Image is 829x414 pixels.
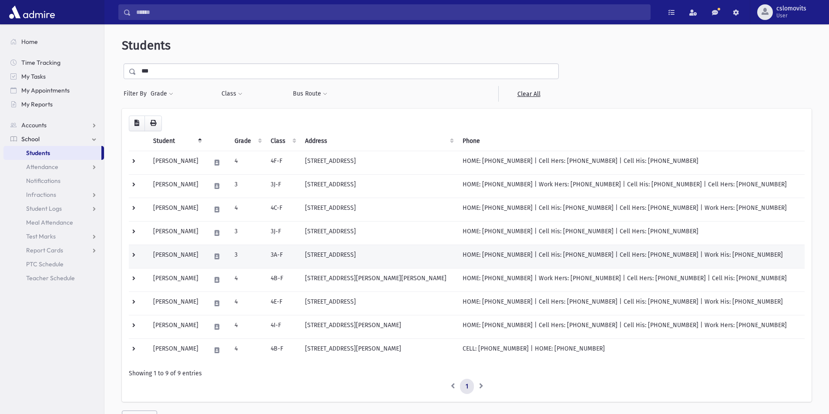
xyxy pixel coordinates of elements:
button: CSV [129,116,145,131]
span: Report Cards [26,246,63,254]
span: Teacher Schedule [26,274,75,282]
td: 3 [229,221,265,245]
span: Filter By [124,89,150,98]
td: [STREET_ADDRESS] [300,245,457,268]
span: Home [21,38,38,46]
span: Infractions [26,191,56,199]
div: Showing 1 to 9 of 9 entries [129,369,805,378]
td: CELL: [PHONE_NUMBER] | HOME: [PHONE_NUMBER] [457,338,805,362]
span: Meal Attendance [26,219,73,226]
a: 1 [460,379,474,394]
a: Meal Attendance [3,215,104,229]
a: Test Marks [3,229,104,243]
td: HOME: [PHONE_NUMBER] | Cell His: [PHONE_NUMBER] | Cell Hers: [PHONE_NUMBER] | Work His: [PHONE_NU... [457,245,805,268]
td: 4B-F [265,338,300,362]
td: [PERSON_NAME] [148,338,206,362]
span: Notifications [26,177,60,185]
a: Accounts [3,118,104,132]
button: Bus Route [292,86,328,102]
a: Clear All [498,86,559,102]
td: [PERSON_NAME] [148,221,206,245]
td: [STREET_ADDRESS][PERSON_NAME] [300,338,457,362]
td: 3A-F [265,245,300,268]
span: Test Marks [26,232,56,240]
td: HOME: [PHONE_NUMBER] | Cell Hers: [PHONE_NUMBER] | Cell His: [PHONE_NUMBER] | Work His: [PHONE_NU... [457,291,805,315]
td: [PERSON_NAME] [148,198,206,221]
td: 4E-F [265,291,300,315]
td: [PERSON_NAME] [148,315,206,338]
span: Students [122,38,171,53]
td: [PERSON_NAME] [148,174,206,198]
span: User [776,12,806,19]
td: [PERSON_NAME] [148,245,206,268]
td: 4 [229,291,265,315]
td: 4 [229,198,265,221]
td: 4C-F [265,198,300,221]
td: 4F-F [265,151,300,174]
a: School [3,132,104,146]
span: Student Logs [26,205,62,212]
td: [STREET_ADDRESS][PERSON_NAME][PERSON_NAME] [300,268,457,291]
button: Grade [150,86,174,102]
a: Teacher Schedule [3,271,104,285]
span: Accounts [21,121,47,129]
a: Report Cards [3,243,104,257]
td: [STREET_ADDRESS][PERSON_NAME] [300,315,457,338]
a: Student Logs [3,202,104,215]
td: [STREET_ADDRESS] [300,151,457,174]
span: Attendance [26,163,58,171]
td: 4B-F [265,268,300,291]
span: My Tasks [21,73,46,80]
td: HOME: [PHONE_NUMBER] | Cell His: [PHONE_NUMBER] | Cell Hers: [PHONE_NUMBER] | Work Hers: [PHONE_N... [457,198,805,221]
td: 4 [229,151,265,174]
td: 3J-F [265,221,300,245]
span: Time Tracking [21,59,60,66]
td: 3 [229,245,265,268]
a: My Reports [3,97,104,111]
th: Grade: activate to sort column ascending [229,131,265,151]
a: Home [3,35,104,49]
td: [STREET_ADDRESS] [300,291,457,315]
input: Search [131,4,650,20]
td: HOME: [PHONE_NUMBER] | Work Hers: [PHONE_NUMBER] | Cell His: [PHONE_NUMBER] | Cell Hers: [PHONE_N... [457,174,805,198]
th: Class: activate to sort column ascending [265,131,300,151]
td: HOME: [PHONE_NUMBER] | Cell Hers: [PHONE_NUMBER] | Cell His: [PHONE_NUMBER] [457,151,805,174]
a: Attendance [3,160,104,174]
td: 4 [229,315,265,338]
th: Student: activate to sort column descending [148,131,206,151]
a: Students [3,146,101,160]
td: 3J-F [265,174,300,198]
td: HOME: [PHONE_NUMBER] | Cell Hers: [PHONE_NUMBER] | Cell His: [PHONE_NUMBER] | Work Hers: [PHONE_N... [457,315,805,338]
span: School [21,135,40,143]
span: My Appointments [21,86,70,94]
button: Print [144,116,162,131]
a: Infractions [3,188,104,202]
button: Class [221,86,243,102]
th: Phone [457,131,805,151]
td: HOME: [PHONE_NUMBER] | Work Hers: [PHONE_NUMBER] | Cell Hers: [PHONE_NUMBER] | Cell His: [PHONE_N... [457,268,805,291]
a: Time Tracking [3,56,104,70]
a: My Tasks [3,70,104,83]
td: [PERSON_NAME] [148,291,206,315]
a: Notifications [3,174,104,188]
span: cslomovits [776,5,806,12]
td: [PERSON_NAME] [148,151,206,174]
span: Students [26,149,50,157]
td: [STREET_ADDRESS] [300,198,457,221]
td: [PERSON_NAME] [148,268,206,291]
img: AdmirePro [7,3,57,21]
span: PTC Schedule [26,260,64,268]
td: 4 [229,338,265,362]
a: My Appointments [3,83,104,97]
td: 4I-F [265,315,300,338]
td: 3 [229,174,265,198]
td: HOME: [PHONE_NUMBER] | Cell His: [PHONE_NUMBER] | Cell Hers: [PHONE_NUMBER] [457,221,805,245]
td: [STREET_ADDRESS] [300,174,457,198]
td: [STREET_ADDRESS] [300,221,457,245]
th: Address: activate to sort column ascending [300,131,457,151]
a: PTC Schedule [3,257,104,271]
td: 4 [229,268,265,291]
span: My Reports [21,100,53,108]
